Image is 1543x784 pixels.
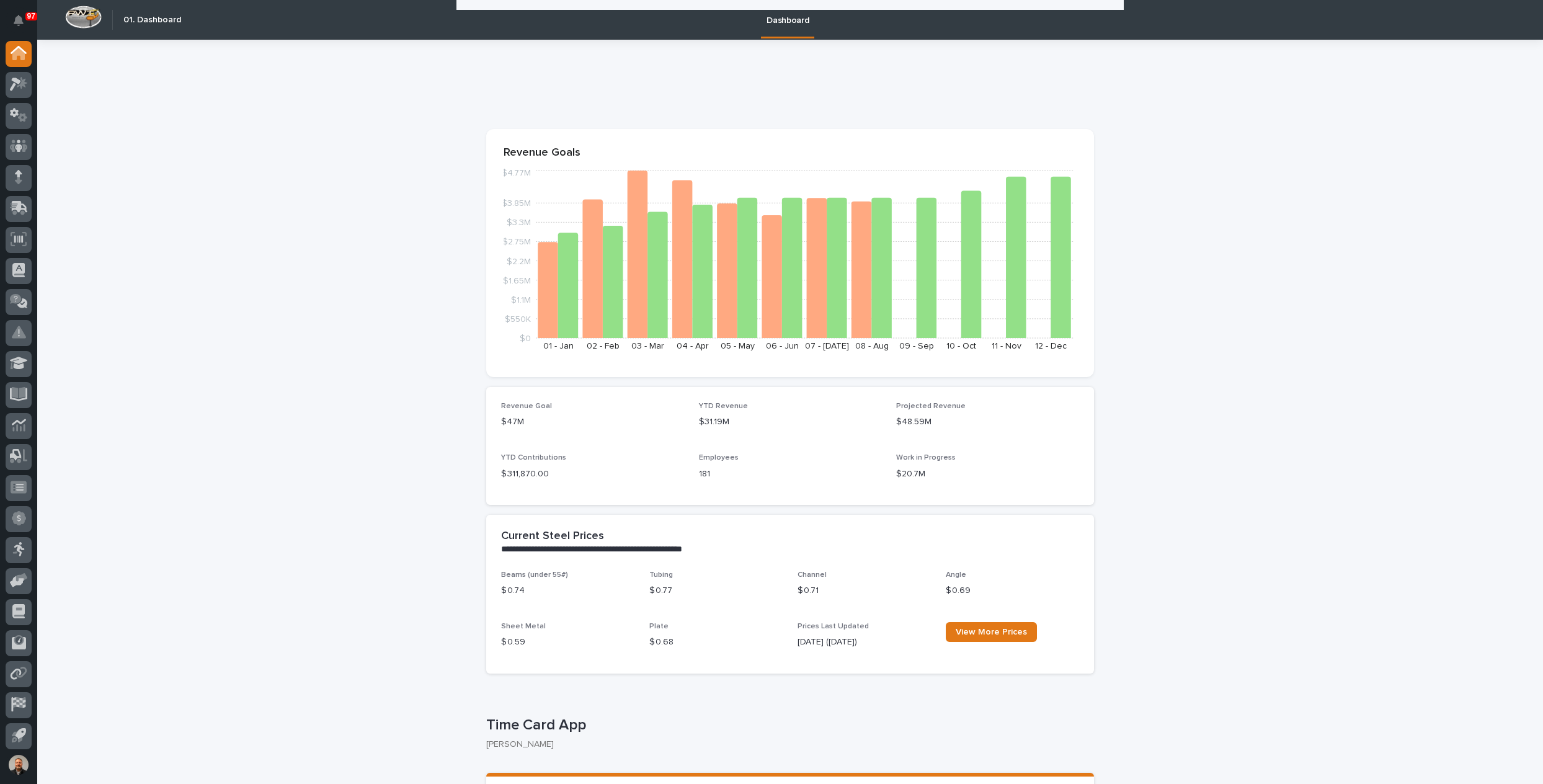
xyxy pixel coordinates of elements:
text: 03 - Mar [631,342,664,350]
span: Tubing [649,571,673,579]
p: $ 0.77 [649,584,783,597]
tspan: $4.77M [502,169,531,177]
p: $ 0.74 [501,584,634,597]
button: Notifications [6,7,32,33]
button: users-avatar [6,752,32,778]
tspan: $3.85M [502,199,531,208]
text: 11 - Nov [992,342,1021,350]
tspan: $3.3M [507,218,531,227]
text: 06 - Jun [766,342,799,350]
span: Channel [798,571,827,579]
div: Notifications97 [16,15,32,35]
tspan: $1.65M [503,276,531,285]
p: [DATE] ([DATE]) [798,636,931,649]
tspan: $0 [520,334,531,343]
text: 07 - [DATE] [805,342,849,350]
p: $48.59M [896,416,1079,429]
text: 12 - Dec [1035,342,1067,350]
span: View More Prices [956,628,1027,636]
p: $ 311,870.00 [501,468,684,481]
p: $ 0.69 [946,584,1079,597]
span: Revenue Goal [501,403,552,410]
span: Projected Revenue [896,403,966,410]
text: 02 - Feb [587,342,620,350]
p: $31.19M [699,416,882,429]
text: 05 - May [721,342,755,350]
p: $47M [501,416,684,429]
span: YTD Revenue [699,403,748,410]
p: Revenue Goals [504,146,1077,160]
span: Plate [649,623,669,630]
a: View More Prices [946,622,1037,642]
tspan: $2.75M [502,238,531,246]
span: Prices Last Updated [798,623,869,630]
tspan: $550K [505,314,531,323]
p: 181 [699,468,882,481]
p: 97 [27,12,35,20]
span: Employees [699,454,739,461]
text: 09 - Sep [899,342,934,350]
text: 08 - Aug [855,342,889,350]
text: 01 - Jan [543,342,574,350]
p: $20.7M [896,468,1079,481]
span: Work in Progress [896,454,956,461]
text: 10 - Oct [946,342,976,350]
span: YTD Contributions [501,454,566,461]
tspan: $1.1M [511,295,531,304]
p: $ 0.68 [649,636,783,649]
h2: 01. Dashboard [123,15,181,25]
span: Angle [946,571,966,579]
p: $ 0.59 [501,636,634,649]
span: Sheet Metal [501,623,546,630]
p: $ 0.71 [798,584,931,597]
p: [PERSON_NAME] [486,739,1084,750]
span: Beams (under 55#) [501,571,568,579]
tspan: $2.2M [507,257,531,265]
text: 04 - Apr [677,342,709,350]
h2: Current Steel Prices [501,530,604,543]
img: Workspace Logo [65,6,102,29]
p: Time Card App [486,716,1089,734]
